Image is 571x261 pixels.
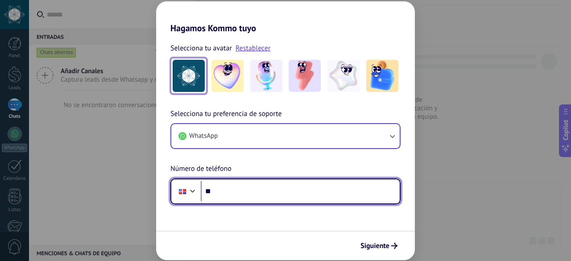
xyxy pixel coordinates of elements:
[236,44,271,53] a: Restablecer
[171,124,400,148] button: WhatsApp
[170,42,232,54] span: Selecciona tu avatar
[289,60,321,92] img: -3.jpeg
[170,108,282,120] span: Selecciona tu preferencia de soporte
[360,243,389,249] span: Siguiente
[366,60,398,92] img: -5.jpeg
[156,1,415,33] h2: Hagamos Kommo tuyo
[250,60,282,92] img: -2.jpeg
[211,60,244,92] img: -1.jpeg
[189,132,218,141] span: WhatsApp
[174,182,191,201] div: Dominican Republic: + 1
[356,238,401,253] button: Siguiente
[327,60,360,92] img: -4.jpeg
[170,163,232,175] span: Número de teléfono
